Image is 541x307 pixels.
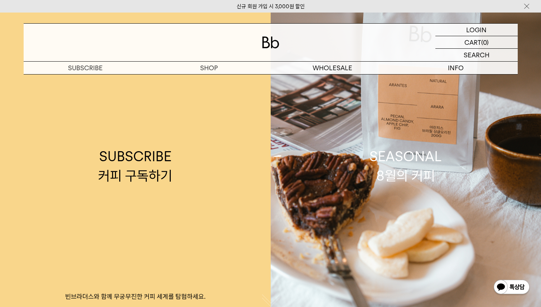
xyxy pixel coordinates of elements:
[481,36,489,48] p: (0)
[464,36,481,48] p: CART
[464,49,489,61] p: SEARCH
[369,147,442,185] div: SEASONAL 8월의 커피
[147,62,271,74] a: SHOP
[435,24,518,36] a: LOGIN
[237,3,305,10] a: 신규 회원 가입 시 3,000원 할인
[24,62,147,74] a: SUBSCRIBE
[262,37,279,48] img: 로고
[271,62,394,74] p: WHOLESALE
[98,147,172,185] div: SUBSCRIBE 커피 구독하기
[394,62,518,74] p: INFO
[466,24,487,36] p: LOGIN
[493,279,530,296] img: 카카오톡 채널 1:1 채팅 버튼
[435,36,518,49] a: CART (0)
